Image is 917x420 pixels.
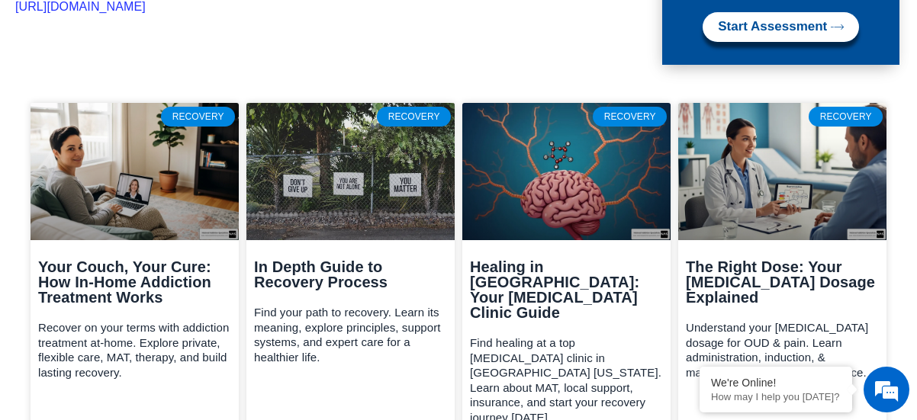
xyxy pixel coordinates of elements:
[161,107,235,127] div: Recovery
[470,258,639,321] a: Healing in [GEOGRAPHIC_DATA]: Your [MEDICAL_DATA] Clinic Guide
[246,103,455,240] a: recovery
[711,391,841,402] p: How may I help you today?
[254,305,447,364] p: Find your path to recovery. Learn its meaning, explore principles, support systems, and expert ca...
[678,103,886,240] a: buprenorphine dosage
[31,103,239,240] a: Addiction treatment at-home
[88,117,211,271] span: We're online!
[254,258,388,290] a: In Depth Guide to Recovery Process
[377,107,451,127] div: Recovery
[102,80,279,100] div: Chat with us now
[38,258,211,306] a: Your Couch, Your Cure: How In-Home Addiction Treatment Works
[703,12,859,42] a: Start Assessment
[250,8,287,44] div: Minimize live chat window
[711,377,841,389] div: We're Online!
[686,320,879,380] p: Understand your [MEDICAL_DATA] dosage for OUD & pain. Learn administration, induction, & maintena...
[462,103,671,240] a: suboxone clinic in mount juliet tennessee
[17,79,40,101] div: Navigation go back
[8,268,291,321] textarea: Type your message and hit 'Enter'
[38,320,231,380] p: Recover on your terms with addiction treatment at-home. Explore private, flexible care, MAT, ther...
[718,20,827,34] span: Start Assessment
[593,107,667,127] div: Recovery
[809,107,883,127] div: Recovery
[686,258,875,306] a: The Right Dose: Your [MEDICAL_DATA] Dosage Explained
